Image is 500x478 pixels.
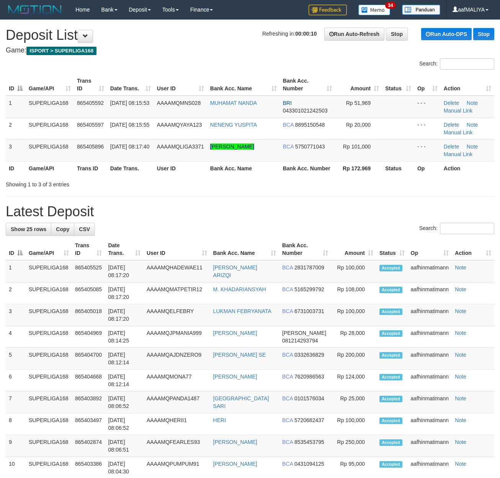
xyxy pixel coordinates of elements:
a: Note [455,417,466,423]
td: aafhinmatimann [408,326,452,348]
span: 865405592 [77,100,104,106]
img: Button%20Memo.svg [358,5,391,15]
h1: Deposit List [6,28,494,43]
th: Game/API: activate to sort column ascending [26,74,74,96]
td: [DATE] 08:06:51 [105,435,144,457]
td: AAAAMQHERII1 [144,413,210,435]
strong: 00:00:10 [295,31,317,37]
th: Bank Acc. Number [280,161,335,175]
td: AAAAMQMONA77 [144,370,210,392]
th: User ID [154,161,207,175]
a: Note [467,144,478,150]
th: Amount: activate to sort column ascending [335,74,382,96]
th: Action: activate to sort column ascending [452,238,494,260]
span: Accepted [379,352,402,359]
a: [PERSON_NAME] ARIZQI [213,264,257,278]
td: SUPERLIGA168 [26,392,72,413]
th: Op: activate to sort column ascending [408,238,452,260]
h1: Latest Deposit [6,204,494,219]
td: aafhinmatimann [408,370,452,392]
td: SUPERLIGA168 [26,435,72,457]
span: BCA [282,308,293,314]
td: - - - [414,96,441,118]
th: Bank Acc. Name: activate to sort column ascending [210,238,279,260]
th: Trans ID: activate to sort column ascending [72,238,105,260]
th: Game/API [26,161,74,175]
td: 865404700 [72,348,105,370]
span: BCA [282,352,293,358]
span: BCA [283,144,294,150]
span: BCA [282,286,293,292]
a: MUHAMAT NANDA [210,100,257,106]
span: Rp 51,969 [346,100,371,106]
a: Note [455,374,466,380]
a: Note [455,461,466,467]
span: Show 25 rows [11,226,46,232]
a: Stop [386,28,408,41]
span: Copy 0101576034 to clipboard [294,395,324,401]
a: M. KHADARIANSYAH [213,286,266,292]
td: SUPERLIGA168 [26,117,74,139]
span: Copy 5720682437 to clipboard [294,417,324,423]
td: 3 [6,304,26,326]
span: Accepted [379,418,402,424]
th: Bank Acc. Name [207,161,280,175]
th: Rp 172.969 [335,161,382,175]
span: BCA [282,395,293,401]
span: BCA [282,439,293,445]
span: Accepted [379,265,402,271]
td: 1 [6,260,26,282]
a: Manual Link [444,129,473,135]
a: Note [455,308,466,314]
a: CSV [74,223,95,236]
td: Rp 250,000 [331,435,376,457]
td: 5 [6,348,26,370]
th: Status: activate to sort column ascending [376,238,408,260]
td: aafhinmatimann [408,282,452,304]
a: [PERSON_NAME] [213,374,257,380]
input: Search: [440,58,494,70]
a: Delete [444,100,459,106]
h4: Game: [6,47,494,54]
span: Copy 081214293794 to clipboard [282,338,318,344]
a: NENENG YUSPITA [210,122,257,128]
td: SUPERLIGA168 [26,326,72,348]
td: SUPERLIGA168 [26,304,72,326]
a: Note [455,286,466,292]
span: Copy 8895150548 to clipboard [295,122,325,128]
span: BCA [282,417,293,423]
td: AAAAMQJPMANIA999 [144,326,210,348]
span: Rp 20,000 [346,122,371,128]
td: Rp 200,000 [331,348,376,370]
th: User ID: activate to sort column ascending [144,238,210,260]
span: 865405896 [77,144,104,150]
td: [DATE] 08:17:20 [105,260,144,282]
span: ISPORT > SUPERLIGA168 [26,47,96,55]
td: 865404668 [72,370,105,392]
td: [DATE] 08:14:25 [105,326,144,348]
span: Copy 7620986563 to clipboard [294,374,324,380]
td: AAAAMQMATPETIR12 [144,282,210,304]
td: SUPERLIGA168 [26,96,74,118]
td: 9 [6,435,26,457]
td: 865403497 [72,413,105,435]
span: Copy 2831787009 to clipboard [294,264,324,271]
th: Date Trans.: activate to sort column ascending [105,238,144,260]
th: Bank Acc. Number: activate to sort column ascending [280,74,335,96]
span: BCA [282,264,293,271]
span: CSV [79,226,90,232]
div: Showing 1 to 3 of 3 entries [6,178,203,188]
th: Bank Acc. Number: activate to sort column ascending [279,238,331,260]
td: Rp 100,000 [331,413,376,435]
td: aafhinmatimann [408,348,452,370]
a: Note [455,264,466,271]
td: 4 [6,326,26,348]
input: Search: [440,223,494,234]
td: - - - [414,139,441,161]
span: Accepted [379,439,402,446]
a: Run Auto-DPS [421,28,472,40]
span: BCA [282,461,293,467]
th: Op [414,161,441,175]
a: Note [455,330,466,336]
td: aafhinmatimann [408,435,452,457]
